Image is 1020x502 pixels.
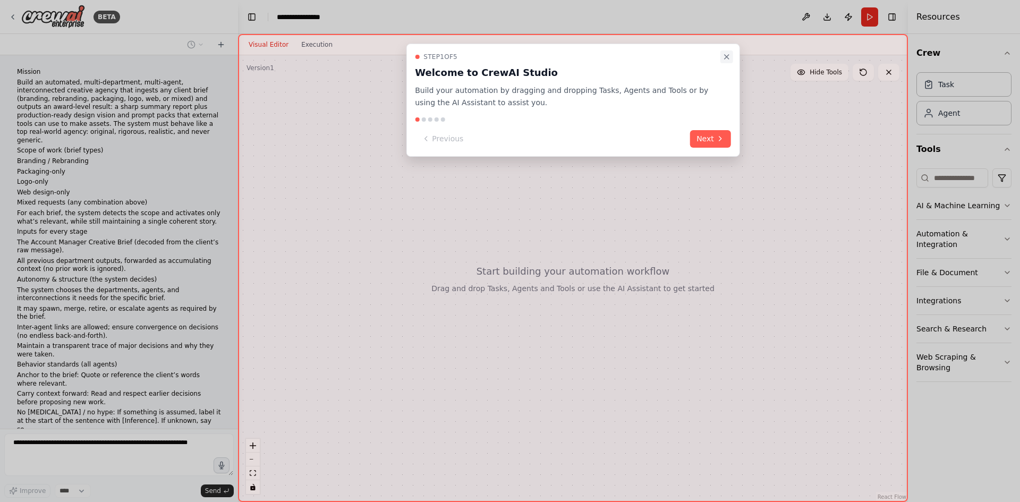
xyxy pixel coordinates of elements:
p: Build your automation by dragging and dropping Tasks, Agents and Tools or by using the AI Assista... [415,84,718,109]
button: Close walkthrough [720,50,733,63]
button: Previous [415,130,470,148]
button: Hide left sidebar [244,10,259,24]
span: Step 1 of 5 [423,53,457,61]
button: Next [690,130,731,148]
h3: Welcome to CrewAI Studio [415,65,718,80]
